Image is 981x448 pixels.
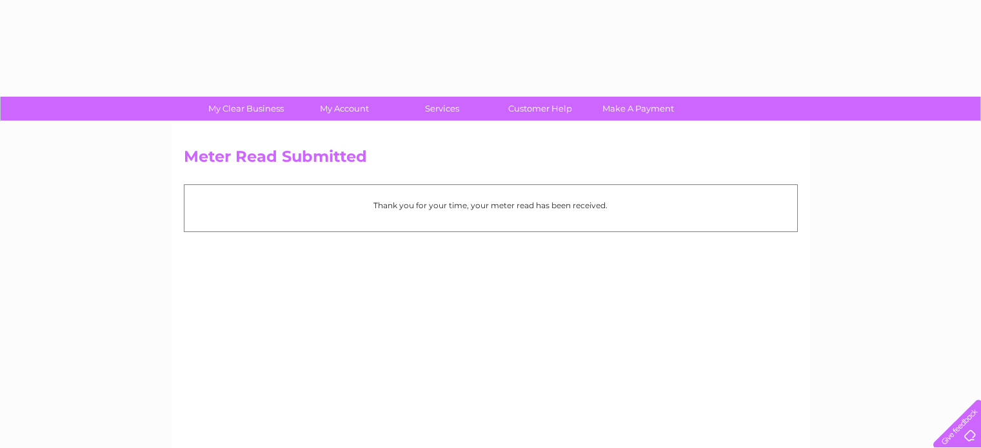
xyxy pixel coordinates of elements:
[291,97,397,121] a: My Account
[389,97,495,121] a: Services
[487,97,593,121] a: Customer Help
[585,97,691,121] a: Make A Payment
[193,97,299,121] a: My Clear Business
[184,148,798,172] h2: Meter Read Submitted
[191,199,791,211] p: Thank you for your time, your meter read has been received.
